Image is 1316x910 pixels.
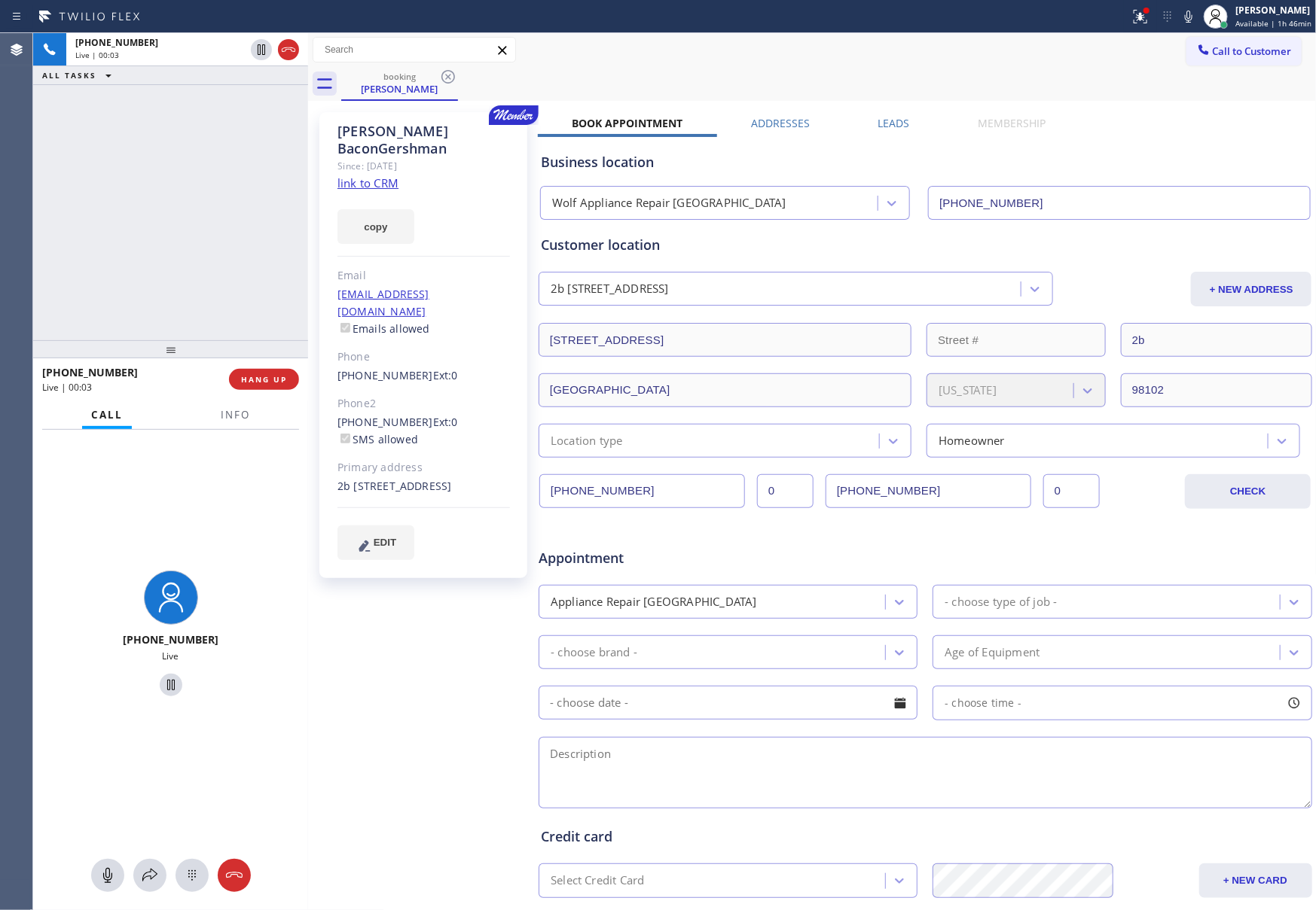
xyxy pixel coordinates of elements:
[343,71,456,82] div: booking
[539,474,745,508] input: Phone Number
[42,365,138,379] span: [PHONE_NUMBER]
[945,644,1040,661] div: Age of Equipment
[337,395,510,412] div: Phone2
[539,548,794,568] span: Appointment
[927,323,1106,357] input: Street #
[218,859,251,892] button: Hang up
[1199,863,1312,898] button: + NEW CARD
[541,826,1310,847] div: Credit card
[1235,18,1311,29] span: Available | 1h 46min
[337,209,414,244] button: copy
[82,400,132,430] button: Call
[343,67,456,99] div: Ezra BaconGershman
[1178,6,1199,27] button: Mute
[251,39,272,60] button: Hold Customer
[278,39,299,60] button: Hang up
[878,116,910,130] label: Leads
[337,157,510,175] div: Since: [DATE]
[91,859,124,892] button: Mute
[433,415,458,429] span: Ext: 0
[123,632,218,647] span: [PHONE_NUMBER]
[928,186,1310,220] input: Phone Number
[337,321,430,336] label: Emails allowed
[572,116,682,130] label: Book Appointment
[337,368,433,382] a: [PHONE_NUMBER]
[343,82,456,96] div: [PERSON_NAME]
[340,434,350,443] input: SMS allowed
[1213,44,1292,58] span: Call to Customer
[1185,474,1311,509] button: CHECK
[551,872,645,890] div: Select Credit Card
[551,644,637,661] div: - choose brand -
[337,267,510,285] div: Email
[33,66,127,84] button: ALL TASKS
[757,474,814,508] input: Ext.
[552,195,786,212] div: Wolf Appliance Repair [GEOGRAPHIC_DATA]
[1186,37,1302,65] button: Call to Customer
[75,36,158,49] span: [PHONE_NUMBER]
[979,116,1046,130] label: Membership
[340,323,350,333] input: Emails allowed
[337,287,429,318] a: [EMAIL_ADDRESS][DOMAIN_NAME]
[539,323,911,357] input: Address
[176,859,209,892] button: Open dialpad
[337,525,414,560] button: EDIT
[539,373,911,407] input: City
[551,432,623,449] div: Location type
[337,175,398,190] a: link to CRM
[374,537,396,548] span: EDIT
[160,674,182,696] button: Hold Customer
[313,38,515,62] input: Search
[1235,4,1311,17] div: [PERSON_NAME]
[337,348,510,366] div: Phone
[541,152,1310,172] div: Business location
[1191,272,1311,306] button: + NEW ADDRESS
[1121,373,1312,407] input: ZIP
[539,686,918,720] input: - choose date -
[337,123,510,157] div: [PERSON_NAME] BaconGershman
[212,400,259,430] button: Info
[751,116,810,130] label: Addresses
[826,474,1031,508] input: Phone Number 2
[163,650,179,662] span: Live
[433,368,458,382] span: Ext: 0
[75,50,119,60] span: Live | 00:03
[945,695,1021,710] span: - choose time -
[91,408,123,422] span: Call
[229,369,299,390] button: HANG UP
[42,70,96,81] span: ALL TASKS
[221,408,250,422] span: Info
[42,381,92,394] span: Live | 00:03
[337,415,433,429] a: [PHONE_NUMBER]
[133,859,166,892] button: Open directory
[551,593,757,610] div: Appliance Repair [GEOGRAPHIC_DATA]
[337,432,418,446] label: SMS allowed
[1043,474,1100,508] input: Ext. 2
[541,235,1310,255] div: Customer location
[939,432,1005,449] div: Homeowner
[1121,323,1312,357] input: Apt. #
[551,281,669,298] div: 2b [STREET_ADDRESS]
[337,459,510,476] div: Primary address
[241,374,287,385] span: HANG UP
[945,593,1057,610] div: - choose type of job -
[337,478,510,495] div: 2b [STREET_ADDRESS]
